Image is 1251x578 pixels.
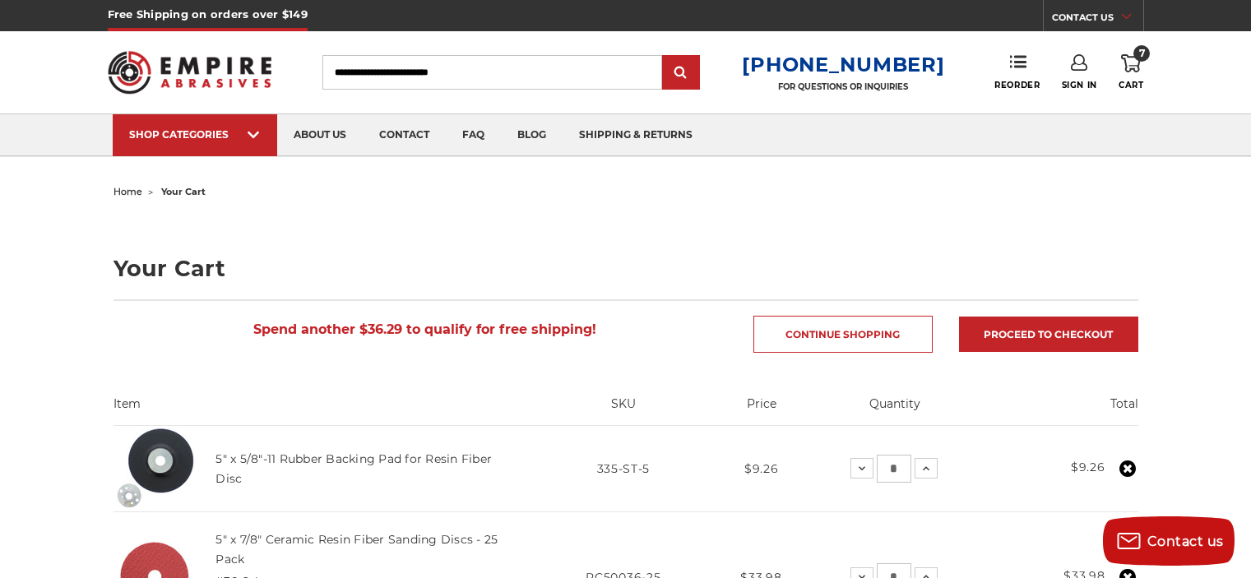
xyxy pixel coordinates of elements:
[986,395,1137,425] th: Total
[108,40,272,104] img: Empire Abrasives
[753,316,933,353] a: Continue Shopping
[994,54,1040,90] a: Reorder
[597,461,651,476] span: 335-ST-5
[959,317,1138,352] a: Proceed to checkout
[994,80,1040,90] span: Reorder
[1052,8,1143,31] a: CONTACT US
[563,114,709,156] a: shipping & returns
[1119,80,1143,90] span: Cart
[527,395,719,425] th: SKU
[446,114,501,156] a: faq
[742,53,944,76] a: [PHONE_NUMBER]
[501,114,563,156] a: blog
[215,451,492,486] a: 5" x 5/8"-11 Rubber Backing Pad for Resin Fiber Disc
[114,428,196,510] img: 5 Inch Backing Pad for resin fiber disc with 5/8"-11 locking nut rubber
[114,186,142,197] a: home
[744,461,779,476] span: $9.26
[253,321,596,337] span: Spend another $36.29 to qualify for free shipping!
[1103,516,1235,566] button: Contact us
[363,114,446,156] a: contact
[129,128,261,141] div: SHOP CATEGORIES
[665,57,697,90] input: Submit
[114,395,528,425] th: Item
[804,395,986,425] th: Quantity
[277,114,363,156] a: about us
[1062,80,1097,90] span: Sign In
[1119,54,1143,90] a: 7 Cart
[161,186,206,197] span: your cart
[215,532,498,566] a: 5" x 7/8" Ceramic Resin Fiber Sanding Discs - 25 Pack
[114,257,1138,280] h1: Your Cart
[719,395,804,425] th: Price
[1133,45,1150,62] span: 7
[742,81,944,92] p: FOR QUESTIONS OR INQUIRIES
[1147,534,1224,549] span: Contact us
[1071,460,1105,474] strong: $9.26
[877,455,911,483] input: 5" x 5/8"-11 Rubber Backing Pad for Resin Fiber Disc Quantity:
